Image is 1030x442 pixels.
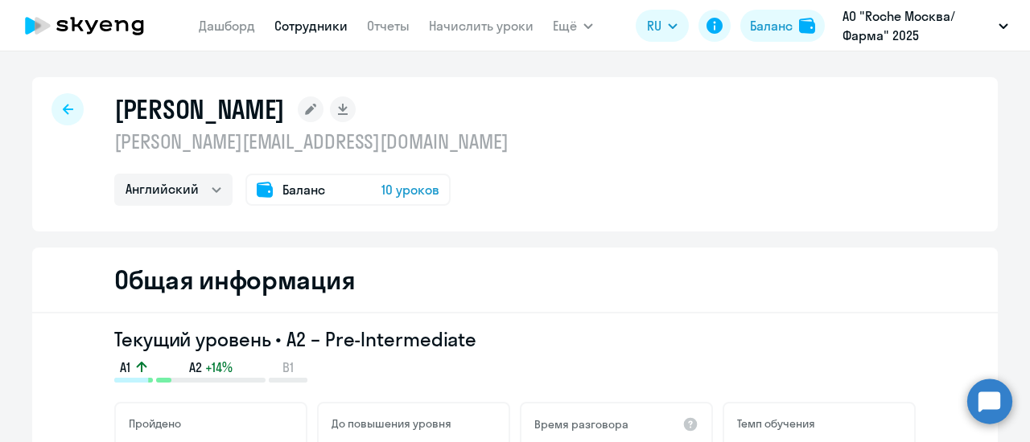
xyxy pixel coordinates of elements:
a: Дашборд [199,18,255,34]
span: 10 уроков [381,180,439,199]
span: RU [647,16,661,35]
span: B1 [282,358,294,376]
h5: Время разговора [534,417,628,432]
span: Ещё [553,16,577,35]
h5: Темп обучения [737,416,815,431]
a: Начислить уроки [429,18,534,34]
span: A1 [120,358,130,376]
a: Сотрудники [274,18,348,34]
span: Баланс [282,180,325,199]
h3: Текущий уровень • A2 – Pre-Intermediate [114,326,916,352]
button: АО "Roche Москва/Фарма" 2025 постоплата, [GEOGRAPHIC_DATA] | ЗАО Рош [GEOGRAPHIC_DATA] (IT-департ... [834,6,1016,45]
button: RU [636,10,689,42]
button: Балансbalance [740,10,825,42]
h5: До повышения уровня [332,416,451,431]
img: balance [799,18,815,34]
a: Отчеты [367,18,410,34]
h5: Пройдено [129,416,181,431]
button: Ещё [553,10,593,42]
h1: [PERSON_NAME] [114,93,285,125]
p: [PERSON_NAME][EMAIL_ADDRESS][DOMAIN_NAME] [114,129,509,154]
span: +14% [205,358,233,376]
p: АО "Roche Москва/Фарма" 2025 постоплата, [GEOGRAPHIC_DATA] | ЗАО Рош [GEOGRAPHIC_DATA] (IT-департ... [843,6,992,45]
h2: Общая информация [114,264,355,296]
div: Баланс [750,16,793,35]
span: A2 [189,358,202,376]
